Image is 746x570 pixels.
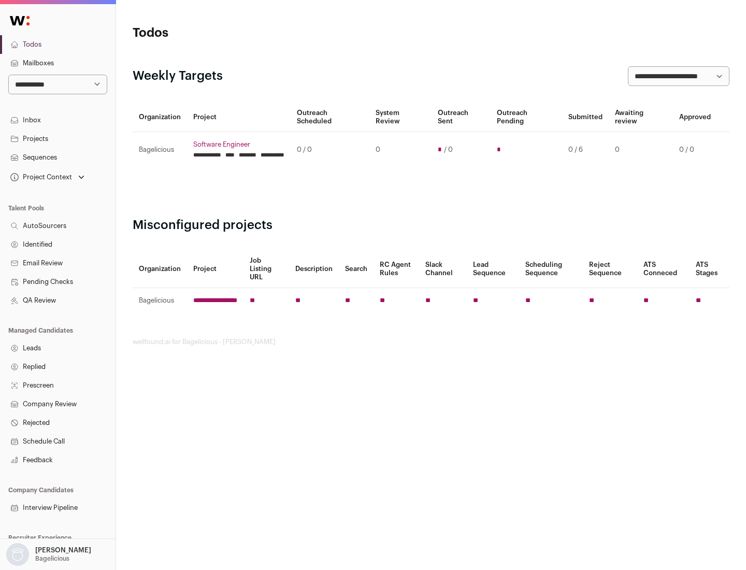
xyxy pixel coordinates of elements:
th: Approved [673,103,717,132]
button: Open dropdown [8,170,87,184]
td: Bagelicious [133,132,187,168]
th: Reject Sequence [583,250,638,288]
td: 0 [369,132,431,168]
td: Bagelicious [133,288,187,313]
th: System Review [369,103,431,132]
td: 0 / 0 [291,132,369,168]
img: Wellfound [4,10,35,31]
th: Outreach Pending [491,103,562,132]
img: nopic.png [6,543,29,566]
th: Scheduling Sequence [519,250,583,288]
th: ATS Stages [690,250,729,288]
th: ATS Conneced [637,250,689,288]
th: Job Listing URL [243,250,289,288]
th: Lead Sequence [467,250,519,288]
th: Project [187,103,291,132]
th: RC Agent Rules [374,250,419,288]
th: Outreach Sent [432,103,491,132]
th: Awaiting review [609,103,673,132]
td: 0 / 6 [562,132,609,168]
th: Organization [133,250,187,288]
p: [PERSON_NAME] [35,546,91,554]
button: Open dropdown [4,543,93,566]
th: Search [339,250,374,288]
span: / 0 [444,146,453,154]
a: Software Engineer [193,140,284,149]
h2: Weekly Targets [133,68,223,84]
td: 0 / 0 [673,132,717,168]
th: Description [289,250,339,288]
th: Submitted [562,103,609,132]
h2: Misconfigured projects [133,217,729,234]
div: Project Context [8,173,72,181]
th: Outreach Scheduled [291,103,369,132]
th: Organization [133,103,187,132]
p: Bagelicious [35,554,69,563]
th: Project [187,250,243,288]
th: Slack Channel [419,250,467,288]
footer: wellfound:ai for Bagelicious - [PERSON_NAME] [133,338,729,346]
h1: Todos [133,25,332,41]
td: 0 [609,132,673,168]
